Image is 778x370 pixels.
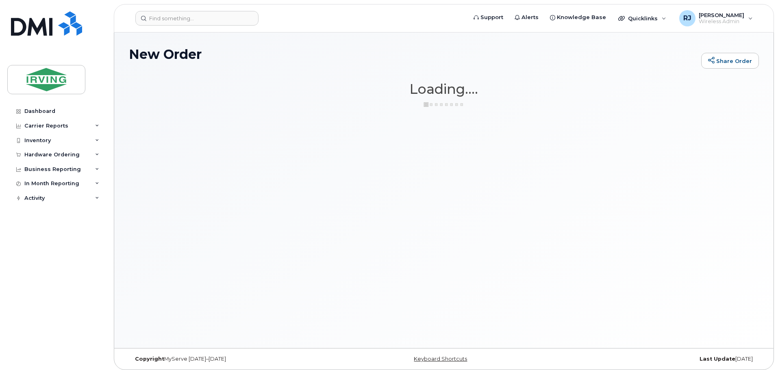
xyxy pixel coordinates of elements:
[701,53,759,69] a: Share Order
[129,356,339,362] div: MyServe [DATE]–[DATE]
[424,102,464,108] img: ajax-loader-3a6953c30dc77f0bf724df975f13086db4f4c1262e45940f03d1251963f1bf2e.gif
[549,356,759,362] div: [DATE]
[129,82,759,96] h1: Loading....
[135,356,164,362] strong: Copyright
[414,356,467,362] a: Keyboard Shortcuts
[129,47,697,61] h1: New Order
[700,356,735,362] strong: Last Update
